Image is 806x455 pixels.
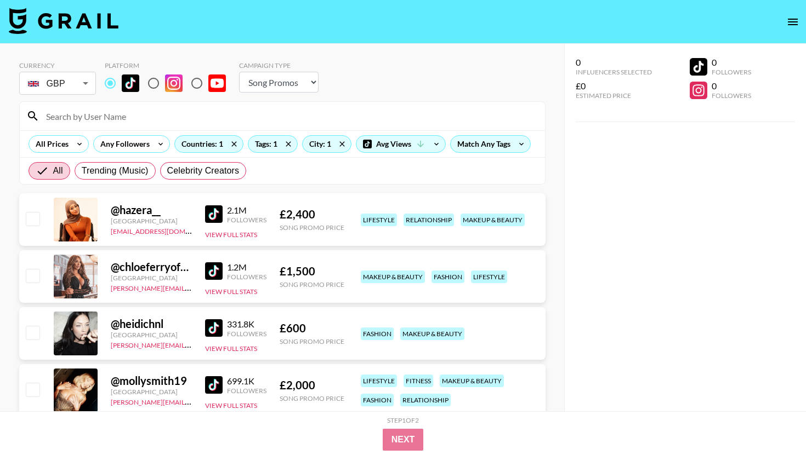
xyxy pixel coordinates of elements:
[440,375,504,387] div: makeup & beauty
[280,337,344,345] div: Song Promo Price
[111,331,192,339] div: [GEOGRAPHIC_DATA]
[227,216,266,224] div: Followers
[712,91,751,100] div: Followers
[576,57,652,68] div: 0
[280,208,344,221] div: £ 2,400
[387,416,419,424] div: Step 1 of 2
[82,164,149,177] span: Trending (Music)
[361,394,394,406] div: fashion
[205,319,223,337] img: TikTok
[111,217,192,225] div: [GEOGRAPHIC_DATA]
[461,214,525,226] div: makeup & beauty
[19,61,96,70] div: Currency
[280,321,344,335] div: £ 600
[227,330,266,338] div: Followers
[39,107,538,125] input: Search by User Name
[451,136,530,152] div: Match Any Tags
[280,280,344,289] div: Song Promo Price
[227,205,266,216] div: 2.1M
[400,327,464,340] div: makeup & beauty
[576,91,652,100] div: Estimated Price
[111,339,273,349] a: [PERSON_NAME][EMAIL_ADDRESS][DOMAIN_NAME]
[208,74,226,92] img: YouTube
[712,57,751,68] div: 0
[712,68,751,76] div: Followers
[280,394,344,402] div: Song Promo Price
[356,136,445,152] div: Avg Views
[111,225,221,235] a: [EMAIL_ADDRESS][DOMAIN_NAME]
[111,260,192,274] div: @ chloeferryofficial
[227,319,266,330] div: 331.8K
[227,262,266,273] div: 1.2M
[165,74,183,92] img: Instagram
[280,223,344,232] div: Song Promo Price
[280,378,344,392] div: £ 2,000
[227,387,266,395] div: Followers
[576,80,652,91] div: £0
[175,136,243,152] div: Countries: 1
[471,270,507,283] div: lifestyle
[227,376,266,387] div: 699.1K
[94,136,152,152] div: Any Followers
[432,270,464,283] div: fashion
[111,203,192,217] div: @ hazera__
[111,374,192,388] div: @ mollysmith19
[205,376,223,394] img: TikTok
[712,80,751,91] div: 0
[576,68,652,76] div: Influencers Selected
[383,429,424,451] button: Next
[111,282,273,292] a: [PERSON_NAME][EMAIL_ADDRESS][DOMAIN_NAME]
[400,394,451,406] div: relationship
[404,375,433,387] div: fitness
[167,164,240,177] span: Celebrity Creators
[111,396,273,406] a: [PERSON_NAME][EMAIL_ADDRESS][DOMAIN_NAME]
[53,164,63,177] span: All
[361,270,425,283] div: makeup & beauty
[361,375,397,387] div: lifestyle
[205,205,223,223] img: TikTok
[361,327,394,340] div: fashion
[122,74,139,92] img: TikTok
[29,136,71,152] div: All Prices
[9,8,118,34] img: Grail Talent
[280,264,344,278] div: £ 1,500
[248,136,297,152] div: Tags: 1
[205,401,257,410] button: View Full Stats
[105,61,235,70] div: Platform
[205,344,257,353] button: View Full Stats
[111,388,192,396] div: [GEOGRAPHIC_DATA]
[239,61,319,70] div: Campaign Type
[303,136,351,152] div: City: 1
[205,231,257,239] button: View Full Stats
[361,214,397,226] div: lifestyle
[205,287,257,296] button: View Full Stats
[111,274,192,282] div: [GEOGRAPHIC_DATA]
[404,214,454,226] div: relationship
[205,262,223,280] img: TikTok
[751,400,793,442] iframe: Drift Widget Chat Controller
[227,273,266,281] div: Followers
[782,11,804,33] button: open drawer
[111,317,192,331] div: @ heidichnl
[21,74,94,93] div: GBP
